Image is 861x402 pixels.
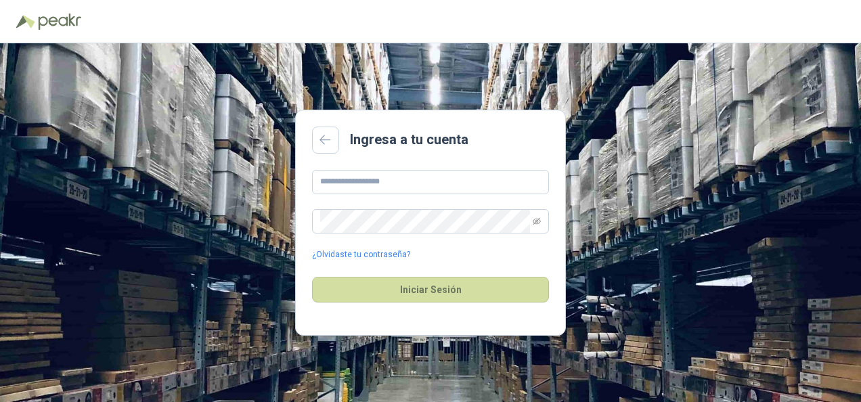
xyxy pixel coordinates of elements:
a: ¿Olvidaste tu contraseña? [312,248,410,261]
img: Peakr [38,14,81,30]
img: Logo [16,15,35,28]
h2: Ingresa a tu cuenta [350,129,468,150]
button: Iniciar Sesión [312,277,549,303]
span: eye-invisible [533,217,541,225]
